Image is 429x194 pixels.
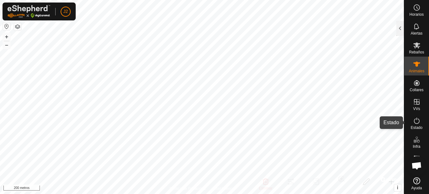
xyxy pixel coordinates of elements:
[410,12,424,17] font: Horarios
[3,33,10,41] button: +
[397,185,398,190] font: i
[409,69,424,73] font: Animales
[413,144,420,149] font: Infra
[8,5,50,18] img: Logotipo de Gallagher
[410,88,423,92] font: Collares
[5,42,8,48] font: –
[411,186,422,190] font: Ayuda
[411,125,422,130] font: Estado
[213,186,234,191] a: Contáctenos
[63,9,68,14] font: J2
[3,41,10,49] button: –
[404,175,429,192] a: Ayuda
[407,156,426,175] div: Chat abierto
[394,184,401,191] button: i
[14,23,21,30] button: Capas del Mapa
[3,23,10,30] button: Restablecer Mapa
[411,31,422,36] font: Alertas
[170,186,206,191] a: Política de Privacidad
[5,33,8,40] font: +
[409,50,424,54] font: Rebaños
[413,107,420,111] font: VVs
